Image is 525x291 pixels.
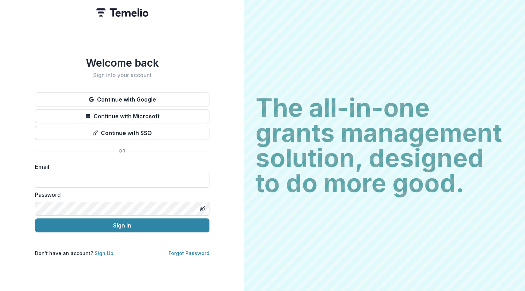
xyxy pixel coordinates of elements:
p: Don't have an account? [35,249,113,257]
button: Continue with Microsoft [35,109,209,123]
button: Sign In [35,218,209,232]
button: Continue with SSO [35,126,209,140]
a: Sign Up [95,250,113,256]
a: Forgot Password [169,250,209,256]
button: Toggle password visibility [197,203,208,214]
h2: Sign into your account [35,72,209,79]
label: Email [35,163,205,171]
button: Continue with Google [35,92,209,106]
img: Temelio [96,8,148,17]
label: Password [35,191,205,199]
h1: Welcome back [35,57,209,69]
